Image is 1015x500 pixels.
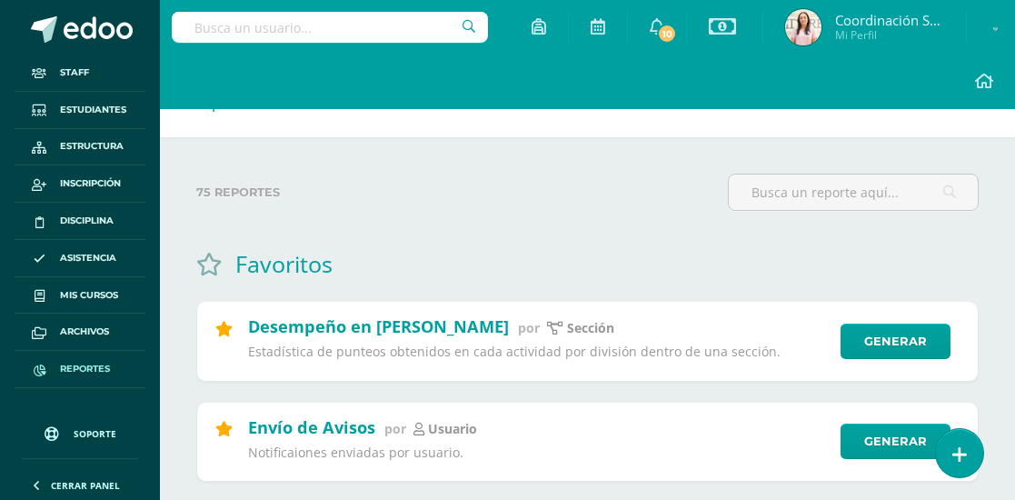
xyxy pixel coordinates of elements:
span: por [518,319,540,336]
span: Mi Perfil [835,27,944,43]
p: Notificaiones enviadas por usuario. [248,445,829,461]
h1: Favoritos [235,248,333,279]
a: Generar [841,324,950,359]
a: Generar [841,424,950,459]
p: Estadística de punteos obtenidos en cada actividad por división dentro de una sección. [248,344,829,360]
span: Inscripción [60,176,121,191]
p: sección [567,320,614,336]
span: Staff [60,65,89,80]
img: d2942744f9c745a4cff7aa76c081e4cf.png [785,9,821,45]
input: Busca un reporte aquí... [729,175,978,210]
label: 75 reportes [196,174,713,211]
span: Disciplina [60,214,114,228]
a: Inscripción [15,165,145,203]
span: Coordinación Secundaria [835,11,944,29]
h2: Desempeño en [PERSON_NAME] [248,315,509,337]
p: Usuario [428,421,477,437]
span: Asistencia [60,251,116,265]
span: Estructura [60,139,124,154]
iframe: Chat [14,252,315,486]
input: Busca un usuario... [172,12,488,43]
span: Estudiantes [60,103,126,117]
a: Estudiantes [15,92,145,129]
span: 10 [657,24,677,44]
a: Staff [15,55,145,92]
span: por [384,420,406,437]
span: Cerrar panel [51,479,120,492]
a: Disciplina [15,203,145,240]
a: Estructura [15,129,145,166]
a: Asistencia [15,240,145,277]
